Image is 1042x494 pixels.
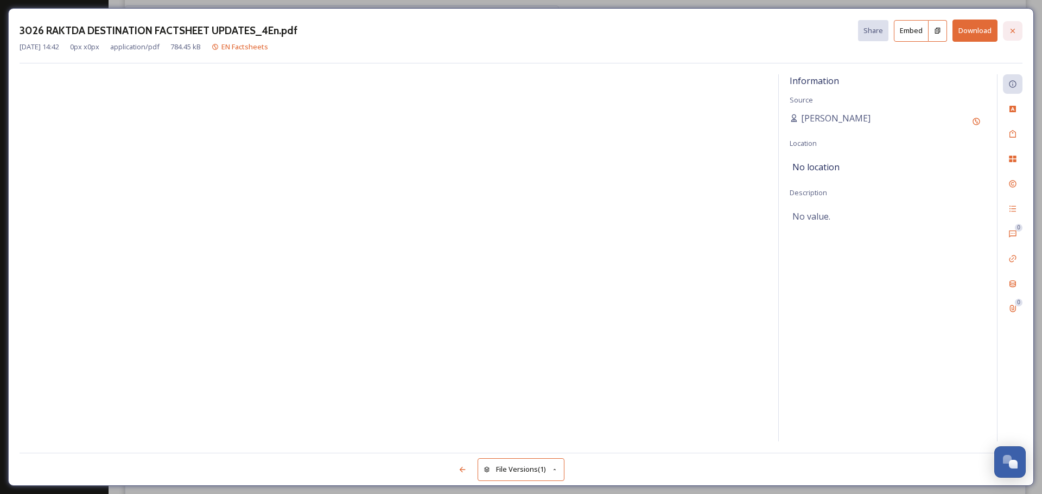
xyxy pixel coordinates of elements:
[790,188,827,197] span: Description
[801,112,871,125] span: [PERSON_NAME]
[790,138,817,148] span: Location
[894,20,929,42] button: Embed
[1015,224,1022,232] div: 0
[1015,299,1022,306] div: 0
[952,20,997,42] button: Download
[70,42,99,52] span: 0 px x 0 px
[994,446,1026,478] button: Open Chat
[221,42,268,52] span: EN Factsheets
[20,23,297,39] h3: 3026 RAKTDA DESTINATION FACTSHEET UPDATES_4En.pdf
[792,161,840,174] span: No location
[792,210,830,223] span: No value.
[110,42,160,52] span: application/pdf
[790,95,813,105] span: Source
[858,20,888,41] button: Share
[790,75,839,87] span: Information
[20,42,59,52] span: [DATE] 14:42
[170,42,201,52] span: 784.45 kB
[478,458,564,480] button: File Versions(1)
